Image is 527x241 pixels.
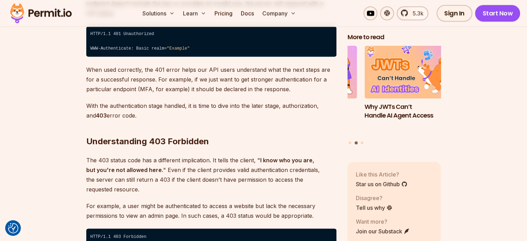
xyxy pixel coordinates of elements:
a: Pricing [212,6,235,20]
img: Why JWTs Can’t Handle AI Agent Access [364,46,458,99]
a: Join our Substack [356,227,410,235]
button: Go to slide 1 [349,141,351,144]
p: The 403 status code has a different implication. It tells the client, " " Even if the client prov... [86,155,336,194]
a: Sign In [437,5,472,21]
button: Solutions [140,6,177,20]
span: 5.3k [409,9,423,17]
button: Company [260,6,299,20]
h3: The Ultimate Guide to MCP Auth: Identity, Consent, and Agent Security [264,103,357,128]
button: Consent Preferences [8,223,18,233]
p: When used correctly, the 401 error helps our API users understand what the next steps are for a s... [86,65,336,94]
p: For example, a user might be authenticated to access a website but lack the necessary permissions... [86,201,336,220]
p: Want more? [356,217,410,226]
div: Posts [348,46,441,146]
span: "Example" [167,46,190,51]
h2: More to read [348,33,441,42]
a: Start Now [475,5,520,21]
h3: Why JWTs Can’t Handle AI Agent Access [364,103,458,120]
button: Learn [180,6,209,20]
a: 5.3k [397,6,428,20]
img: Permit logo [7,1,75,25]
code: HTTP/1.1 401 Unauthorized ⁠ WWW-Authenticate: Basic realm= [86,26,336,57]
img: Revisit consent button [8,223,18,233]
button: Go to slide 3 [361,141,363,144]
a: Docs [238,6,257,20]
li: 2 of 3 [364,46,458,137]
li: 1 of 3 [264,46,357,137]
strong: 403 [96,112,107,119]
h2: Understanding 403 Forbidden [86,108,336,147]
button: Go to slide 2 [354,141,358,145]
p: With the authentication stage handled, it is time to dive into the later stage, authorization, an... [86,101,336,120]
a: Star us on Github [356,180,407,188]
a: Tell us why [356,204,393,212]
p: Disagree? [356,194,393,202]
p: Like this Article? [356,170,407,179]
a: Why JWTs Can’t Handle AI Agent AccessWhy JWTs Can’t Handle AI Agent Access [364,46,458,137]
